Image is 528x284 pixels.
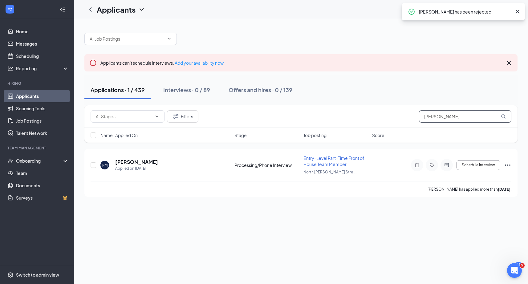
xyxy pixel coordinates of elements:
div: Applications · 1 / 439 [91,86,145,94]
div: Hiring [7,81,67,86]
div: Reporting [16,65,69,71]
a: Team [16,167,69,179]
h5: [PERSON_NAME] [115,159,158,165]
p: [PERSON_NAME] has applied more than . [428,187,511,192]
a: Job Postings [16,115,69,127]
a: SurveysCrown [16,192,69,204]
div: Applied on [DATE] [115,165,158,172]
svg: Filter [172,113,180,120]
svg: ChevronDown [167,36,172,41]
a: Scheduling [16,50,69,62]
a: Add your availability now [175,60,224,66]
svg: CheckmarkCircle [408,8,415,15]
div: 42 [515,262,522,267]
div: Team Management [7,145,67,151]
h1: Applicants [97,4,136,15]
svg: Cross [505,59,513,67]
a: Applicants [16,90,69,102]
button: Filter Filters [167,110,198,123]
span: Applicants can't schedule interviews. [100,60,224,66]
svg: ChevronDown [154,114,159,119]
a: Home [16,25,69,38]
svg: ActiveChat [443,163,450,168]
iframe: Intercom live chat [507,263,522,278]
div: [PERSON_NAME] has been rejected. [419,8,511,15]
span: Entry-Level Part-Time Front of House Team Member [303,155,364,167]
a: Messages [16,38,69,50]
div: Interviews · 0 / 89 [163,86,210,94]
svg: MagnifyingGlass [501,114,506,119]
span: Job posting [303,132,327,138]
span: 5 [520,263,525,268]
input: All Job Postings [90,35,164,42]
svg: Error [89,59,97,67]
svg: ChevronLeft [87,6,94,13]
svg: Collapse [59,6,66,13]
svg: Cross [514,8,521,15]
button: Schedule Interview [457,160,500,170]
svg: Settings [7,272,14,278]
input: All Stages [96,113,152,120]
svg: Analysis [7,65,14,71]
svg: Ellipses [504,161,511,169]
div: FM [102,163,108,168]
input: Search in applications [419,110,511,123]
b: [DATE] [498,187,510,192]
a: Documents [16,179,69,192]
div: Offers and hires · 0 / 139 [229,86,292,94]
span: Name · Applied On [100,132,138,138]
svg: ChevronDown [138,6,145,13]
svg: Note [413,163,421,168]
svg: UserCheck [7,158,14,164]
span: Score [372,132,384,138]
div: Processing/Phone Interview [234,162,300,168]
div: Onboarding [16,158,63,164]
svg: WorkstreamLogo [7,6,13,12]
svg: Tag [428,163,436,168]
span: Stage [234,132,247,138]
div: Switch to admin view [16,272,59,278]
a: Sourcing Tools [16,102,69,115]
a: Talent Network [16,127,69,139]
span: North [PERSON_NAME] Stre ... [303,170,356,174]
